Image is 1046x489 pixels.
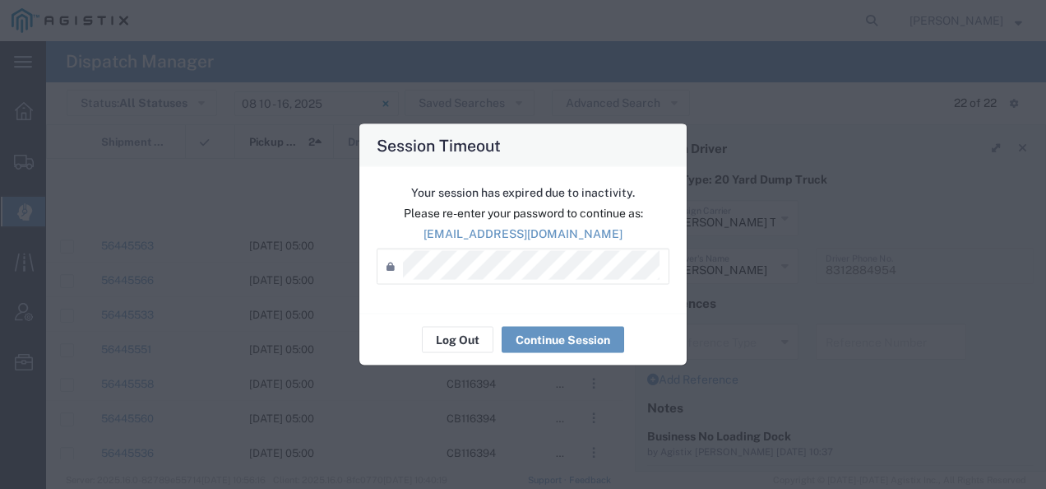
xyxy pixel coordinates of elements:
p: Your session has expired due to inactivity. [377,184,669,202]
p: [EMAIL_ADDRESS][DOMAIN_NAME] [377,226,669,243]
button: Continue Session [502,327,624,353]
button: Log Out [422,327,493,353]
p: Please re-enter your password to continue as: [377,205,669,222]
h4: Session Timeout [377,133,501,157]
